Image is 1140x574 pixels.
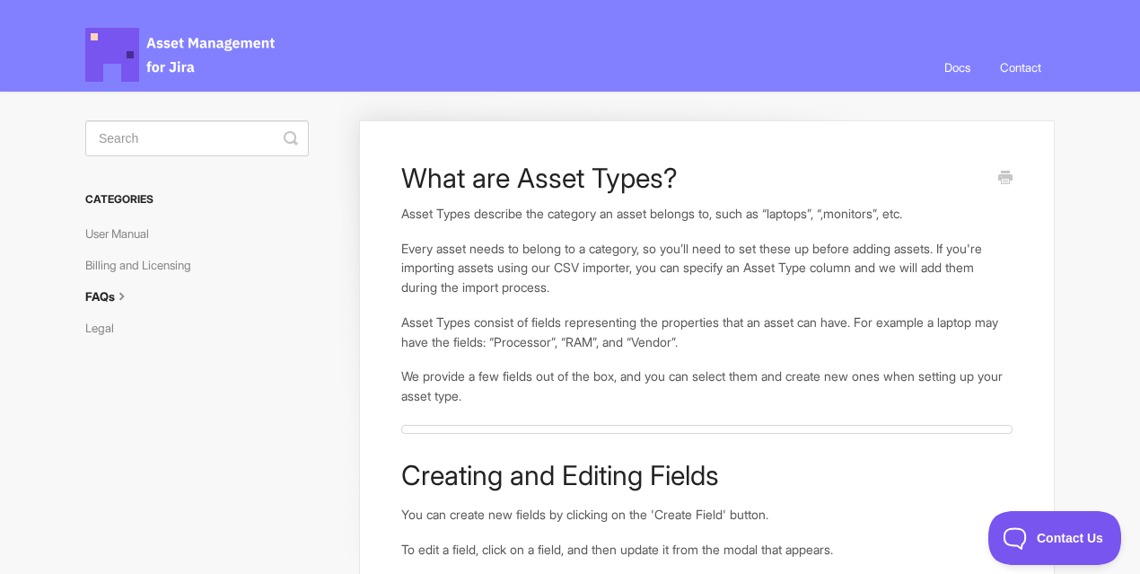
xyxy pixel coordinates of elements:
[401,366,1013,405] p: We provide a few fields out of the box, and you can select them and create new ones when setting ...
[401,239,1013,297] p: Every asset needs to belong to a category, so you’ll need to set these up before adding assets. I...
[85,219,162,248] a: User Manual
[401,540,1013,560] p: To edit a field, click on a field, and then update it from the modal that appears.
[401,204,1013,224] p: Asset Types describe the category an asset belongs to, such as “laptops”, “,monitors”, etc.
[85,313,127,342] a: Legal
[85,28,277,82] span: Asset Management for Jira Docs
[401,505,1013,525] p: You can create new fields by clicking on the 'Create Field' button.
[401,459,1013,491] h1: Creating and Editing Fields
[85,282,145,311] a: FAQs
[401,162,986,194] h1: What are Asset Types?
[988,511,1122,565] iframe: Toggle Customer Support
[85,251,205,279] a: Billing and Licensing
[998,169,1013,189] a: Print this Article
[931,43,984,92] a: Docs
[401,313,1013,351] p: Asset Types consist of fields representing the properties that an asset can have. For example a l...
[85,120,309,156] input: Search
[987,43,1055,92] a: Contact
[85,183,309,216] h3: Categories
